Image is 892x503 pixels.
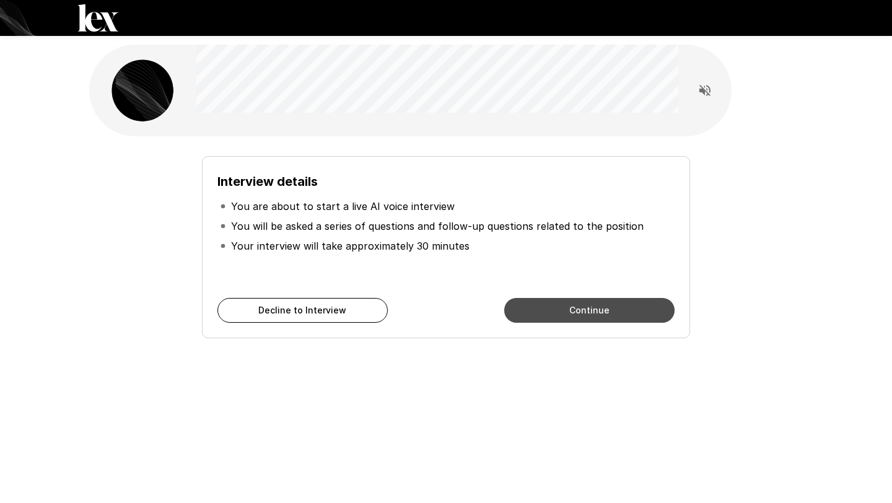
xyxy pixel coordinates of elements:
button: Continue [504,298,675,323]
p: You will be asked a series of questions and follow-up questions related to the position [231,219,644,234]
p: Your interview will take approximately 30 minutes [231,238,470,253]
img: lex_avatar2.png [111,59,173,121]
p: You are about to start a live AI voice interview [231,199,455,214]
b: Interview details [217,174,318,189]
button: Decline to Interview [217,298,388,323]
button: Read questions aloud [693,78,717,103]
